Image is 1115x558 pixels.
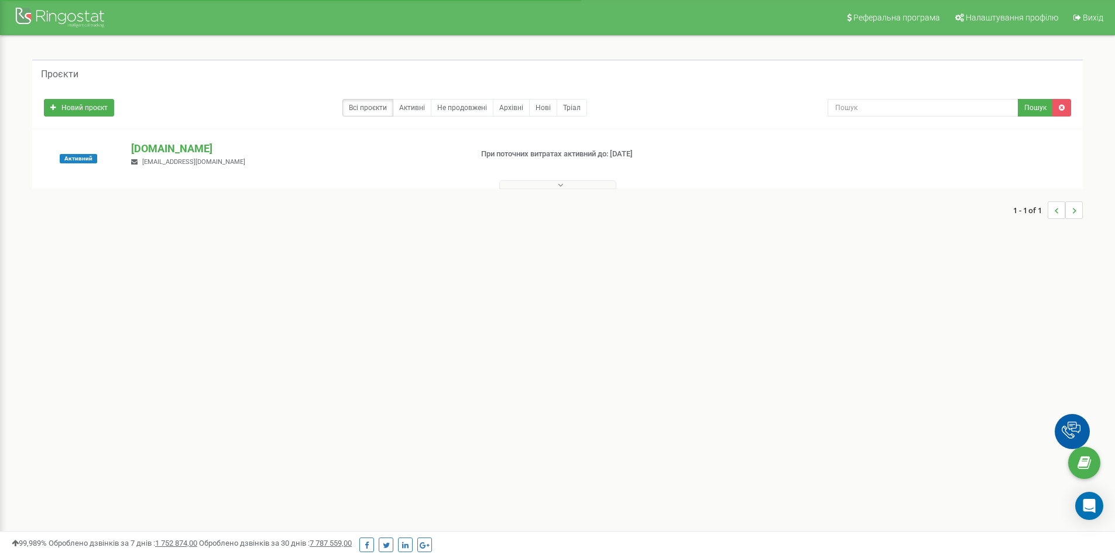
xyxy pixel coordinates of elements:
[828,99,1018,117] input: Пошук
[431,99,493,117] a: Не продовжені
[310,539,352,547] u: 7 787 559,00
[49,539,197,547] span: Оброблено дзвінків за 7 днів :
[142,158,245,166] span: [EMAIL_ADDRESS][DOMAIN_NAME]
[1013,190,1083,231] nav: ...
[342,99,393,117] a: Всі проєкти
[60,154,97,163] span: Активний
[1075,492,1103,520] div: Open Intercom Messenger
[393,99,431,117] a: Активні
[155,539,197,547] u: 1 752 874,00
[493,99,530,117] a: Архівні
[1018,99,1053,117] button: Пошук
[529,99,557,117] a: Нові
[41,69,78,80] h5: Проєкти
[12,539,47,547] span: 99,989%
[966,13,1058,22] span: Налаштування профілю
[481,149,725,160] p: При поточних витратах активний до: [DATE]
[1083,13,1103,22] span: Вихід
[131,141,462,156] p: [DOMAIN_NAME]
[853,13,940,22] span: Реферальна програма
[557,99,587,117] a: Тріал
[1013,201,1048,219] span: 1 - 1 of 1
[44,99,114,117] a: Новий проєкт
[199,539,352,547] span: Оброблено дзвінків за 30 днів :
